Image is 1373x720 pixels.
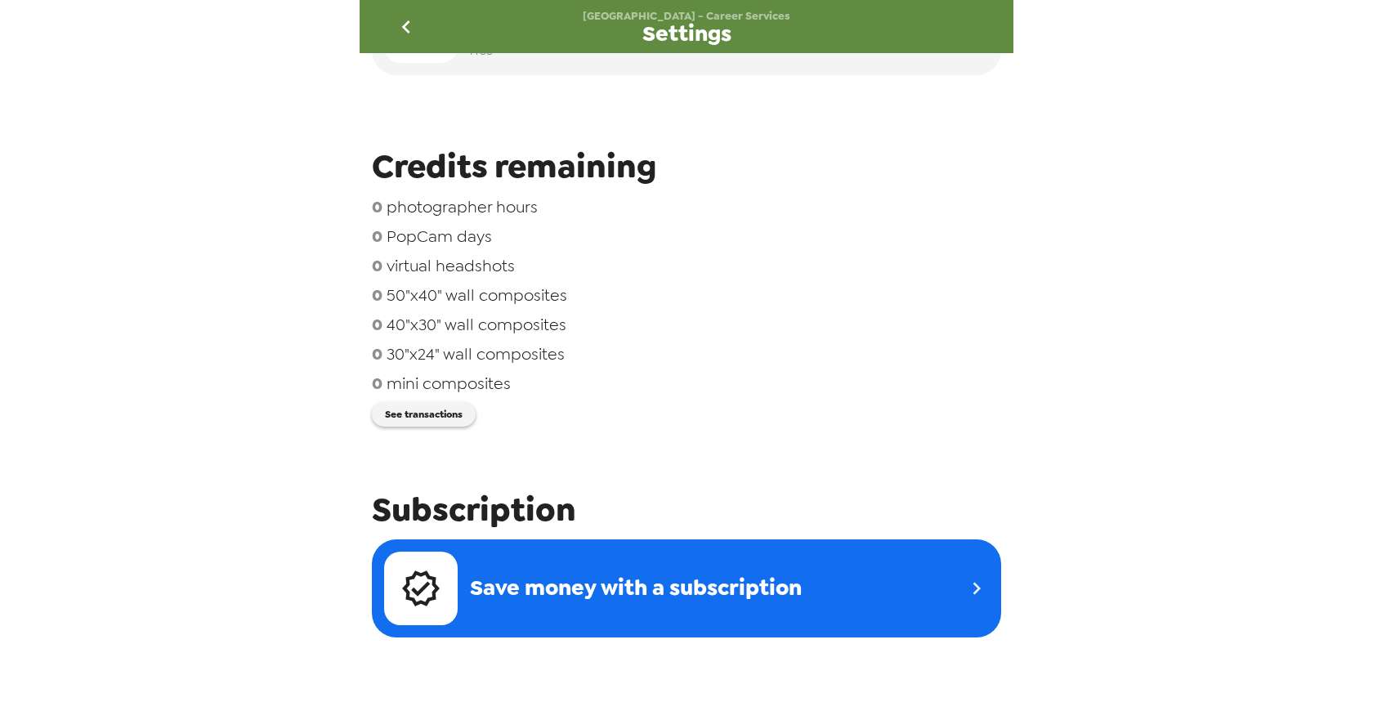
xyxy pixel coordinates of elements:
span: Credits remaining [372,145,1001,188]
span: 0 [372,284,382,306]
span: 0 [372,343,382,364]
span: 0 [372,255,382,276]
span: 50"x40" wall composites [387,284,567,306]
span: Settings [642,23,731,45]
span: 0 [372,196,382,217]
span: PopCam days [387,226,492,247]
span: mini composites [387,373,511,394]
span: 0 [372,226,382,247]
span: 40"x30" wall composites [387,314,566,335]
span: Subscription [372,488,1001,531]
span: virtual headshots [387,255,515,276]
span: 0 [372,314,382,335]
a: Save money with a subscription [372,539,1001,637]
span: photographer hours [387,196,538,217]
span: 30"x24" wall composites [387,343,565,364]
span: Save money with a subscription [470,573,802,603]
button: See transactions [372,402,476,427]
span: [GEOGRAPHIC_DATA] - Career Services [583,9,790,23]
span: 0 [372,373,382,394]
